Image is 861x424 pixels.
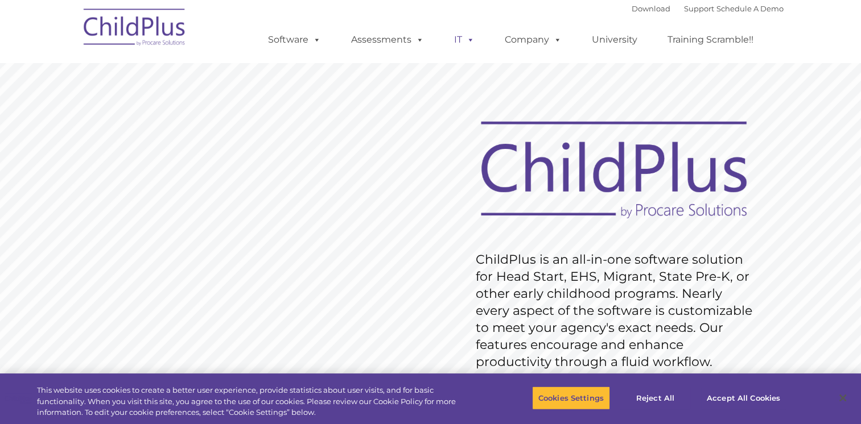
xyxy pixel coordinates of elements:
[257,28,332,51] a: Software
[37,385,473,418] div: This website uses cookies to create a better user experience, provide statistics about user visit...
[830,385,855,410] button: Close
[580,28,649,51] a: University
[493,28,573,51] a: Company
[476,251,758,371] rs-layer: ChildPlus is an all-in-one software solution for Head Start, EHS, Migrant, State Pre-K, or other ...
[532,386,610,410] button: Cookies Settings
[716,4,784,13] a: Schedule A Demo
[656,28,765,51] a: Training Scramble!!
[340,28,435,51] a: Assessments
[78,1,192,57] img: ChildPlus by Procare Solutions
[632,4,670,13] a: Download
[684,4,714,13] a: Support
[632,4,784,13] font: |
[701,386,786,410] button: Accept All Cookies
[443,28,486,51] a: IT
[620,386,691,410] button: Reject All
